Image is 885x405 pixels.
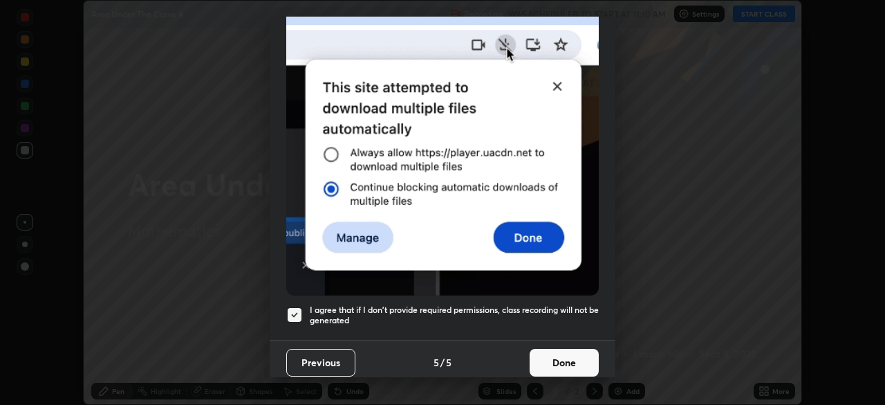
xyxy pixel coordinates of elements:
h4: 5 [446,355,451,370]
button: Previous [286,349,355,377]
h4: 5 [434,355,439,370]
h5: I agree that if I don't provide required permissions, class recording will not be generated [310,305,599,326]
h4: / [440,355,445,370]
button: Done [530,349,599,377]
